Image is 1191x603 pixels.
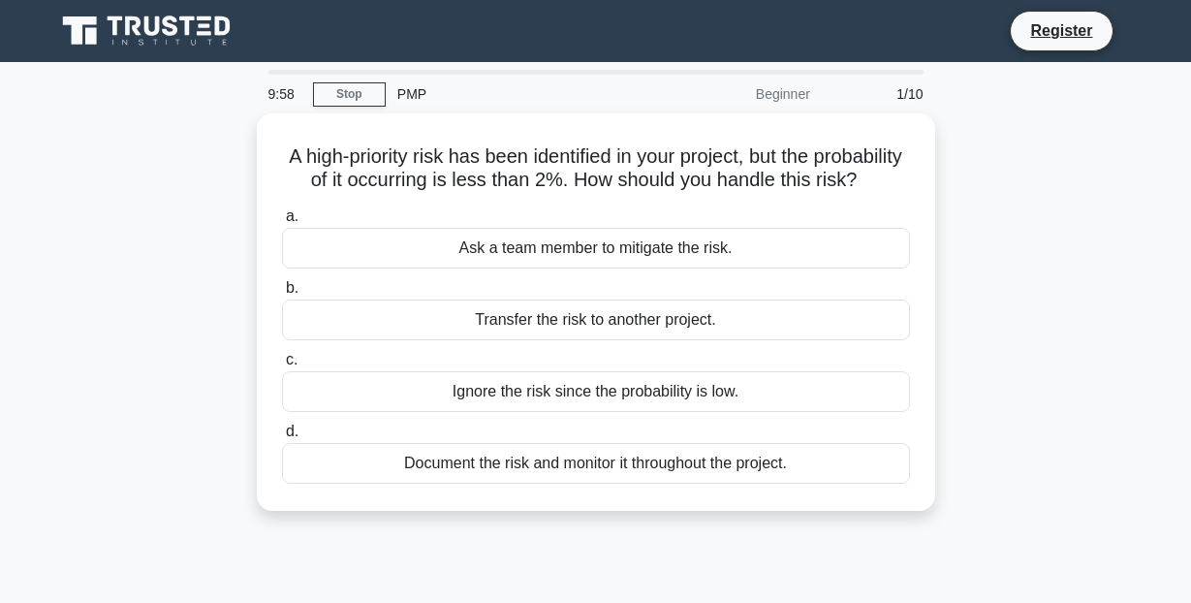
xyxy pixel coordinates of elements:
[282,228,910,269] div: Ask a team member to mitigate the risk.
[257,75,313,113] div: 9:58
[313,82,386,107] a: Stop
[822,75,935,113] div: 1/10
[282,443,910,484] div: Document the risk and monitor it throughout the project.
[286,351,298,367] span: c.
[286,423,298,439] span: d.
[386,75,652,113] div: PMP
[282,300,910,340] div: Transfer the risk to another project.
[1019,18,1104,43] a: Register
[652,75,822,113] div: Beginner
[282,371,910,412] div: Ignore the risk since the probability is low.
[286,207,298,224] span: a.
[280,144,912,193] h5: A high-priority risk has been identified in your project, but the probability of it occurring is ...
[286,279,298,296] span: b.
